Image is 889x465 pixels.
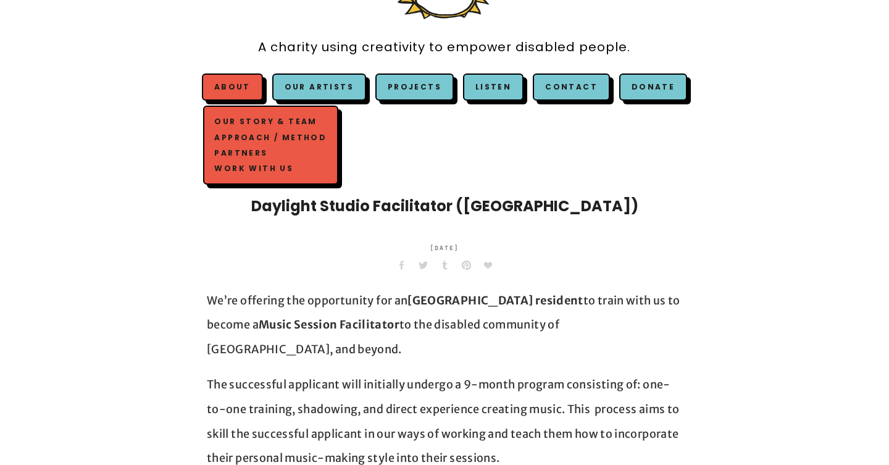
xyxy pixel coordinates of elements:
a: Our Story & Team [212,114,330,130]
a: Approach / Method [212,130,330,145]
strong: Music Session Facilitator [259,317,399,332]
a: Listen [475,82,511,92]
time: [DATE] [430,236,459,261]
a: A charity using creativity to empower disabled people. [258,33,630,61]
a: Projects [375,73,454,101]
strong: [GEOGRAPHIC_DATA] resident [407,293,583,308]
a: Work with us [212,161,330,176]
a: About [214,82,251,92]
a: Partners [212,145,330,161]
a: Donate [619,73,687,101]
p: We’re offering the opportunity for an to train with us to become a to the disabled community of [... [207,288,682,362]
a: Our Artists [272,73,366,101]
h1: Daylight Studio Facilitator ([GEOGRAPHIC_DATA]) [207,195,682,217]
a: Contact [533,73,610,101]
